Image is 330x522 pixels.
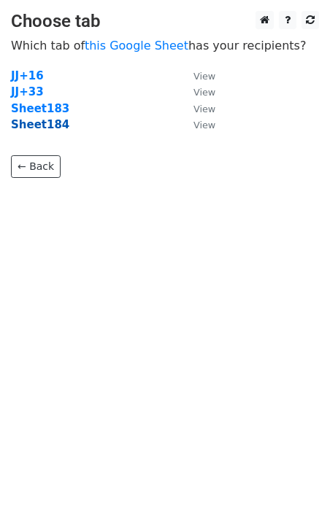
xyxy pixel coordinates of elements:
small: View [193,104,215,114]
a: View [179,69,215,82]
a: JJ+16 [11,69,44,82]
a: ← Back [11,155,61,178]
small: View [193,87,215,98]
a: View [179,102,215,115]
iframe: Chat Widget [257,452,330,522]
a: JJ+33 [11,85,44,98]
a: View [179,118,215,131]
h3: Choose tab [11,11,319,32]
a: View [179,85,215,98]
a: Sheet184 [11,118,69,131]
small: View [193,120,215,130]
a: Sheet183 [11,102,69,115]
p: Which tab of has your recipients? [11,38,319,53]
small: View [193,71,215,82]
a: this Google Sheet [85,39,188,52]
